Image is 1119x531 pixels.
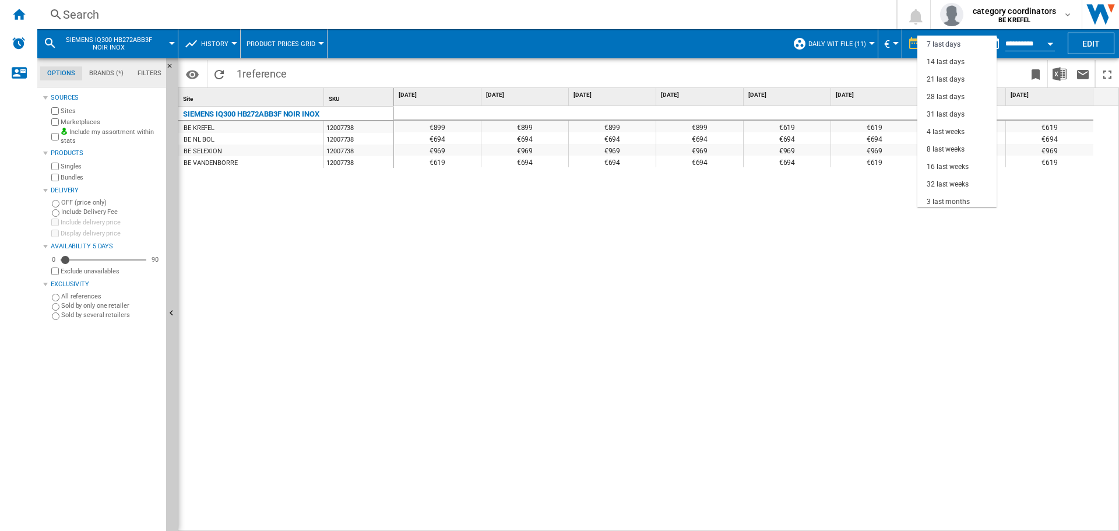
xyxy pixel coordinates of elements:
[927,162,969,172] div: 16 last weeks
[927,75,965,85] div: 21 last days
[927,57,965,67] div: 14 last days
[927,127,965,137] div: 4 last weeks
[927,180,969,189] div: 32 last weeks
[927,92,965,102] div: 28 last days
[927,145,965,154] div: 8 last weeks
[927,197,970,207] div: 3 last months
[927,40,960,50] div: 7 last days
[927,110,965,119] div: 31 last days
